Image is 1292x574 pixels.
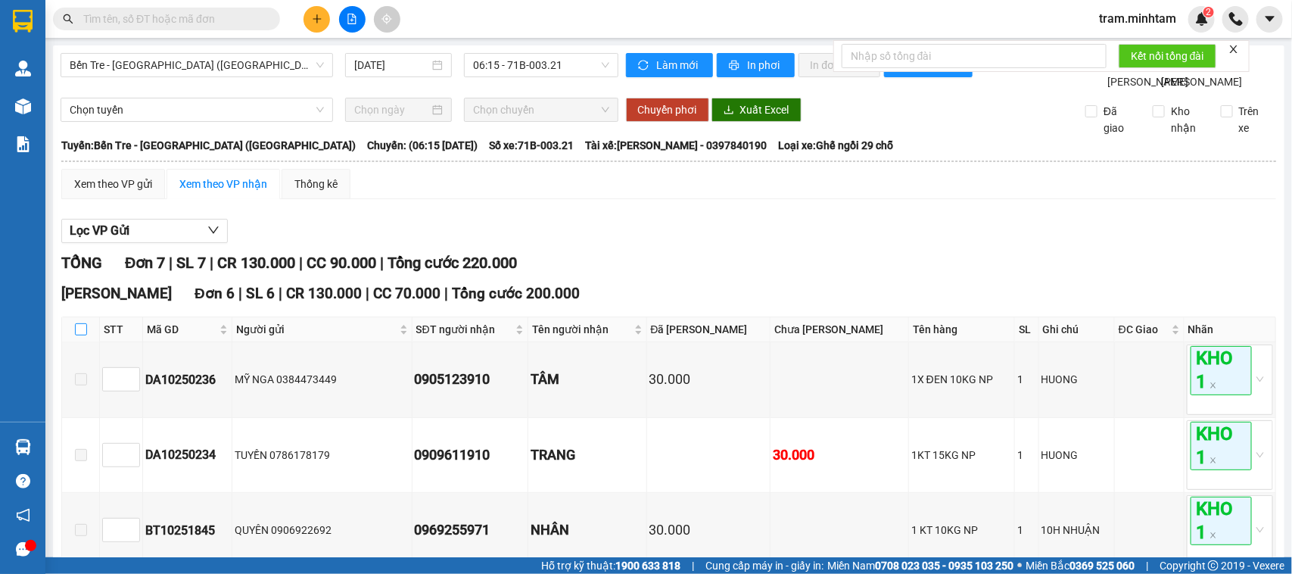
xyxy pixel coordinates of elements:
[1191,422,1252,470] span: KHO 1
[724,105,734,117] span: download
[452,285,580,302] span: Tổng cước 200.000
[1209,382,1217,389] span: close
[294,176,338,192] div: Thống kê
[647,317,771,342] th: Đã [PERSON_NAME]
[143,493,232,568] td: BT10251845
[911,447,1012,463] div: 1KT 15KG NP
[145,521,229,540] div: BT10251845
[531,519,644,541] div: NHÂN
[415,369,525,390] div: 0905123910
[649,519,768,541] div: 30.000
[1203,7,1214,17] sup: 2
[413,418,528,493] td: 0909611910
[236,321,397,338] span: Người gửi
[1191,497,1252,545] span: KHO 1
[1165,103,1209,136] span: Kho nhận
[827,557,1013,574] span: Miền Nam
[70,98,324,121] span: Chọn tuyến
[312,14,322,24] span: plus
[388,254,517,272] span: Tổng cước 220.000
[692,557,694,574] span: |
[207,224,219,236] span: down
[176,254,206,272] span: SL 7
[1119,44,1216,68] button: Kết nối tổng đài
[380,254,384,272] span: |
[100,317,143,342] th: STT
[909,317,1015,342] th: Tên hàng
[61,139,356,151] b: Tuyến: Bến Tre - [GEOGRAPHIC_DATA] ([GEOGRAPHIC_DATA])
[125,254,165,272] span: Đơn 7
[373,285,441,302] span: CC 70.000
[585,137,767,154] span: Tài xế: [PERSON_NAME] - 0397840190
[1087,9,1188,28] span: tram.minhtam
[143,418,232,493] td: DA10250234
[147,321,216,338] span: Mã GD
[1209,532,1217,539] span: close
[1208,560,1219,571] span: copyright
[83,11,262,27] input: Tìm tên, số ĐT hoặc mã đơn
[1228,44,1239,55] span: close
[842,44,1107,68] input: Nhập số tổng đài
[748,57,783,73] span: In phơi
[354,101,429,118] input: Chọn ngày
[1017,563,1022,569] span: ⚪️
[1131,48,1204,64] span: Kết nối tổng đài
[1041,371,1112,388] div: HUONG
[143,342,232,417] td: DA10250236
[657,57,701,73] span: Làm mới
[366,285,369,302] span: |
[413,493,528,568] td: 0969255971
[1041,447,1112,463] div: HUONG
[307,254,376,272] span: CC 90.000
[195,285,235,302] span: Đơn 6
[473,54,609,76] span: 06:15 - 71B-003.21
[626,98,709,122] button: Chuyển phơi
[1256,6,1283,33] button: caret-down
[235,522,409,538] div: QUYÊN 0906922692
[489,137,574,154] span: Số xe: 71B-003.21
[238,285,242,302] span: |
[16,542,30,557] span: message
[217,254,295,272] span: CR 130.000
[1229,12,1243,26] img: phone-icon
[235,447,409,463] div: TUYỀN 0786178179
[15,136,31,152] img: solution-icon
[61,285,172,302] span: [PERSON_NAME]
[1119,321,1169,338] span: ĐC Giao
[911,371,1012,388] div: 1X ĐEN 10KG NP
[1017,522,1036,538] div: 1
[531,369,644,390] div: TÂM
[1191,346,1252,395] span: KHO 1
[235,371,409,388] div: MỸ NGA 0384473449
[911,522,1012,538] div: 1 KT 10KG NP
[15,439,31,455] img: warehouse-icon
[528,342,647,417] td: TÂM
[374,6,400,33] button: aim
[717,53,795,77] button: printerIn phơi
[15,98,31,114] img: warehouse-icon
[70,221,129,240] span: Lọc VP Gửi
[528,493,647,568] td: NHÂN
[16,508,30,523] span: notification
[532,321,631,338] span: Tên người nhận
[74,176,152,192] div: Xem theo VP gửi
[347,14,357,24] span: file-add
[16,474,30,488] span: question-circle
[1195,12,1209,26] img: icon-new-feature
[415,519,525,541] div: 0969255971
[354,57,429,73] input: 15/10/2025
[1015,317,1039,342] th: SL
[286,285,362,302] span: CR 130.000
[145,445,229,464] div: DA10250234
[711,98,802,122] button: downloadXuất Excel
[1039,317,1115,342] th: Ghi chú
[169,254,173,272] span: |
[61,219,228,243] button: Lọc VP Gửi
[416,321,512,338] span: SĐT người nhận
[13,10,33,33] img: logo-vxr
[729,60,742,72] span: printer
[145,370,229,389] div: DA10250236
[638,60,651,72] span: sync
[415,445,525,466] div: 0909611910
[70,54,324,76] span: Bến Tre - Sài Gòn (CT)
